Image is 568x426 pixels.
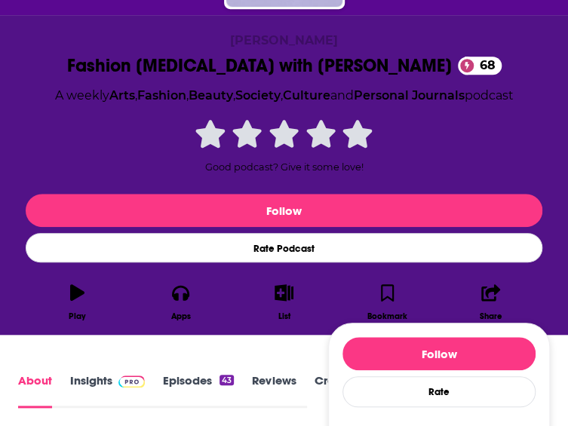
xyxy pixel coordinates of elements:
[480,311,502,321] div: Share
[18,373,52,408] a: About
[342,376,536,407] div: Rate
[69,311,86,321] div: Play
[205,161,364,173] span: Good podcast? Give it some love!
[26,233,542,262] div: Rate Podcast
[26,274,129,329] button: Play
[232,274,336,329] button: List
[189,88,233,103] a: Beauty
[233,88,235,103] span: ,
[336,274,439,329] button: Bookmark
[314,373,353,408] a: Credits
[220,375,234,385] div: 43
[70,373,145,408] a: InsightsPodchaser Pro
[171,311,191,321] div: Apps
[354,88,465,103] a: Personal Journals
[186,88,189,103] span: ,
[252,373,296,408] a: Reviews
[118,375,145,388] img: Podchaser Pro
[330,88,354,103] span: and
[135,88,137,103] span: ,
[163,373,234,408] a: Episodes43
[235,88,281,103] a: Society
[342,337,536,370] button: Follow
[458,57,502,75] a: 68
[109,88,135,103] a: Arts
[230,33,338,48] span: [PERSON_NAME]
[281,88,283,103] span: ,
[171,117,398,173] div: Good podcast? Give it some love!
[129,274,232,329] button: Apps
[26,194,542,227] button: Follow
[283,88,330,103] a: Culture
[367,311,407,321] div: Bookmark
[55,86,514,106] div: A weekly podcast
[439,274,542,329] button: Share
[137,88,186,103] a: Fashion
[465,57,502,75] span: 68
[278,311,290,321] div: List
